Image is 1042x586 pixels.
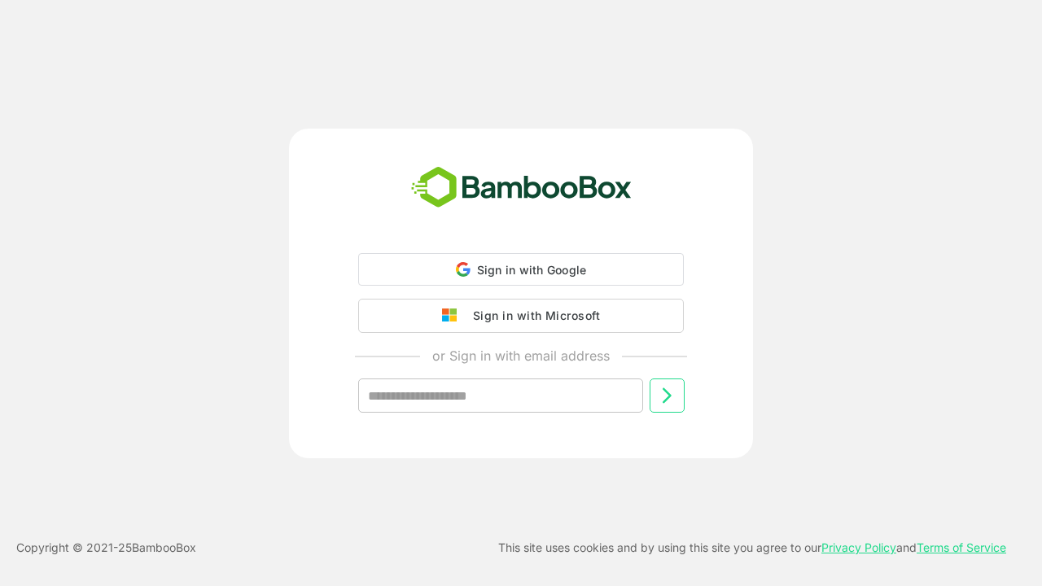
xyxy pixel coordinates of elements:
p: Copyright © 2021- 25 BambooBox [16,538,196,558]
img: google [442,308,465,323]
div: Sign in with Microsoft [465,305,600,326]
img: bamboobox [402,161,641,215]
a: Privacy Policy [821,540,896,554]
button: Sign in with Microsoft [358,299,684,333]
p: or Sign in with email address [432,346,610,365]
span: Sign in with Google [477,263,587,277]
a: Terms of Service [917,540,1006,554]
div: Sign in with Google [358,253,684,286]
p: This site uses cookies and by using this site you agree to our and [498,538,1006,558]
